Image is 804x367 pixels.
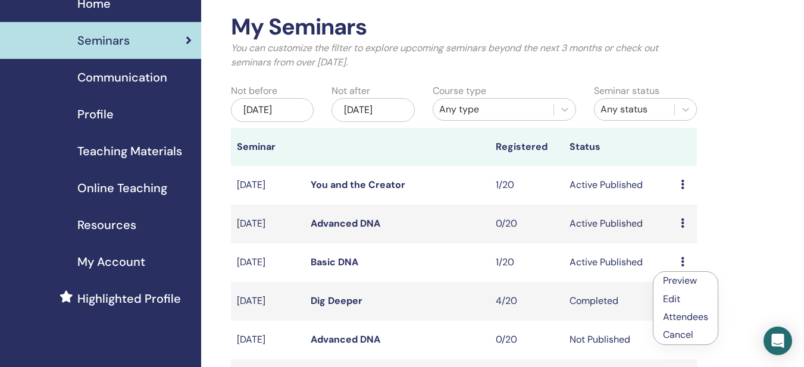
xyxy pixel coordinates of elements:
[231,166,305,205] td: [DATE]
[564,205,674,243] td: Active Published
[331,84,370,98] label: Not after
[77,253,145,271] span: My Account
[77,142,182,160] span: Teaching Materials
[564,282,674,321] td: Completed
[311,217,380,230] a: Advanced DNA
[490,243,564,282] td: 1/20
[77,216,136,234] span: Resources
[564,166,674,205] td: Active Published
[490,205,564,243] td: 0/20
[77,290,181,308] span: Highlighted Profile
[231,84,277,98] label: Not before
[564,128,674,166] th: Status
[490,128,564,166] th: Registered
[77,179,167,197] span: Online Teaching
[311,178,405,191] a: You and the Creator
[564,321,674,359] td: Not Published
[231,321,305,359] td: [DATE]
[77,68,167,86] span: Communication
[231,128,305,166] th: Seminar
[764,327,792,355] div: Open Intercom Messenger
[231,98,314,122] div: [DATE]
[311,256,358,268] a: Basic DNA
[663,328,708,342] p: Cancel
[331,98,414,122] div: [DATE]
[439,102,548,117] div: Any type
[231,14,697,41] h2: My Seminars
[600,102,668,117] div: Any status
[77,32,130,49] span: Seminars
[663,293,680,305] a: Edit
[663,274,697,287] a: Preview
[490,282,564,321] td: 4/20
[77,105,114,123] span: Profile
[311,294,362,307] a: Dig Deeper
[490,321,564,359] td: 0/20
[231,205,305,243] td: [DATE]
[231,243,305,282] td: [DATE]
[231,41,697,70] p: You can customize the filter to explore upcoming seminars beyond the next 3 months or check out s...
[231,282,305,321] td: [DATE]
[564,243,674,282] td: Active Published
[490,166,564,205] td: 1/20
[663,310,708,323] a: Attendees
[433,84,486,98] label: Course type
[594,84,659,98] label: Seminar status
[311,333,380,346] a: Advanced DNA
